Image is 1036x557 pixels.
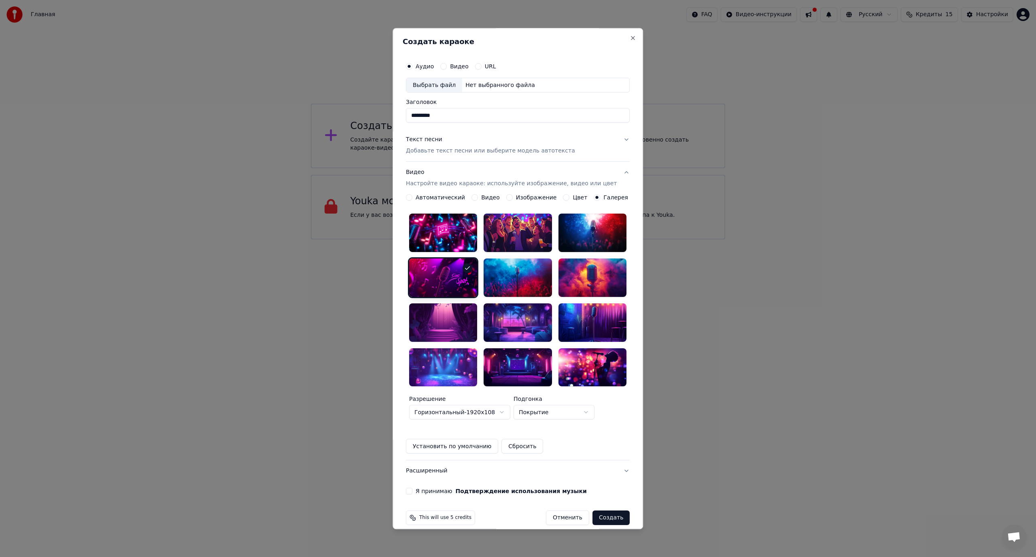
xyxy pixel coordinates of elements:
[502,439,543,454] button: Сбросить
[516,195,557,201] label: Изображение
[546,511,589,525] button: Отменить
[592,511,630,525] button: Создать
[416,489,587,494] label: Я принимаю
[573,195,588,201] label: Цвет
[406,439,498,454] button: Установить по умолчанию
[406,78,462,93] div: Выбрать файл
[604,195,628,201] label: Галерея
[406,180,617,188] p: Настройте видео караоке: используйте изображение, видео или цвет
[514,396,594,402] label: Подгонка
[406,195,630,460] div: ВидеоНастройте видео караоке: используйте изображение, видео или цвет
[403,38,633,45] h2: Создать караоке
[409,396,510,402] label: Разрешение
[406,162,630,195] button: ВидеоНастройте видео караоке: используйте изображение, видео или цвет
[416,195,465,201] label: Автоматический
[406,129,630,162] button: Текст песниДобавьте текст песни или выберите модель автотекста
[419,515,471,521] span: This will use 5 credits
[481,195,500,201] label: Видео
[406,461,630,482] button: Расширенный
[485,64,496,69] label: URL
[450,64,469,69] label: Видео
[456,489,587,494] button: Я принимаю
[406,147,575,155] p: Добавьте текст песни или выберите модель автотекста
[406,100,630,105] label: Заголовок
[462,81,538,89] div: Нет выбранного файла
[416,64,434,69] label: Аудио
[406,136,442,144] div: Текст песни
[406,169,617,188] div: Видео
